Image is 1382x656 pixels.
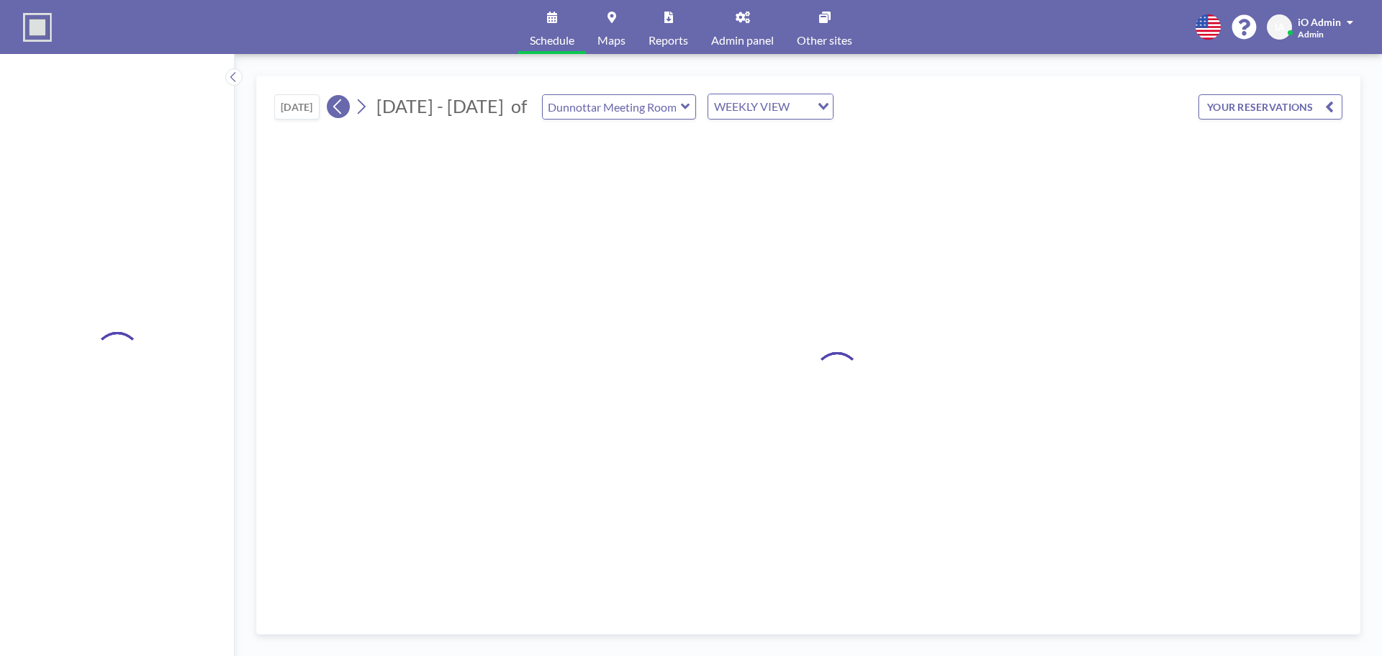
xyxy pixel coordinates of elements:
span: Schedule [530,35,574,46]
span: Admin [1298,29,1324,40]
div: Search for option [708,94,833,119]
span: Other sites [797,35,852,46]
span: Reports [649,35,688,46]
span: of [511,95,527,117]
button: YOUR RESERVATIONS [1198,94,1342,120]
span: WEEKLY VIEW [711,97,792,116]
span: Admin panel [711,35,774,46]
input: Search for option [794,97,809,116]
span: IA [1275,21,1285,34]
img: organization-logo [23,13,52,42]
button: [DATE] [274,94,320,120]
input: Dunnottar Meeting Room [543,95,681,119]
span: [DATE] - [DATE] [376,95,504,117]
span: Maps [597,35,625,46]
span: iO Admin [1298,16,1341,28]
